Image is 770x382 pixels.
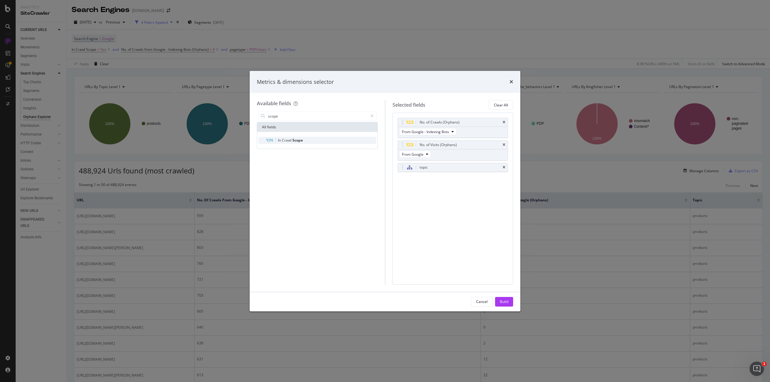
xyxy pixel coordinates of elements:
[762,362,767,366] span: 1
[476,299,488,304] div: Cancel
[420,119,460,125] div: No. of Crawls (Orphans)
[503,121,505,124] div: times
[393,102,425,108] div: Selected fields
[398,118,508,138] div: No. of Crawls (Orphans)timesFrom Google - Indexing Bots
[500,299,508,304] div: Build
[278,138,282,143] span: In
[750,362,764,376] iframe: Intercom live chat
[503,166,505,169] div: times
[420,142,457,148] div: No. of Visits (Orphans)
[398,140,508,160] div: No. of Visits (Orphans)timesFrom Google
[257,100,291,107] div: Available fields
[399,151,431,158] button: From Google
[399,128,457,135] button: From Google - Indexing Bots
[510,78,513,86] div: times
[267,112,368,121] input: Search by field name
[503,143,505,147] div: times
[420,164,428,170] div: topic
[471,297,493,307] button: Cancel
[257,122,377,132] div: All fields
[257,78,334,86] div: Metrics & dimensions selector
[402,152,423,157] span: From Google
[402,129,449,134] span: From Google - Indexing Bots
[494,102,508,108] div: Clear All
[282,138,292,143] span: Crawl
[292,138,303,143] span: Scope
[398,163,508,172] div: topictimes
[250,71,520,311] div: modal
[495,297,513,307] button: Build
[489,100,513,110] button: Clear All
